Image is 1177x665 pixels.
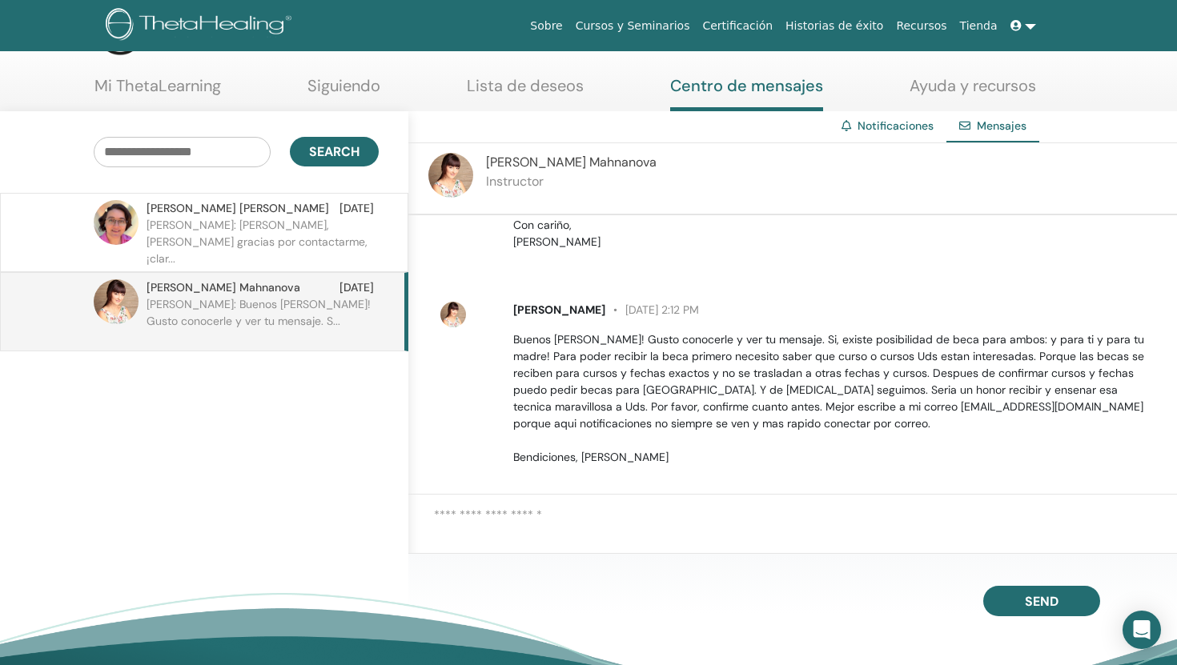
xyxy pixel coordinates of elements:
span: [PERSON_NAME] [PERSON_NAME] [147,200,329,217]
img: logo.png [106,8,297,44]
a: Historias de éxito [779,11,890,41]
a: Notificaciones [858,118,934,133]
img: default.jpg [94,200,139,245]
a: Recursos [890,11,953,41]
p: Buenos [PERSON_NAME]! Gusto conocerle y ver tu mensaje. Si, existe posibilidad de beca para ambos... [513,331,1159,466]
span: [PERSON_NAME] [513,302,605,317]
a: Mi ThetaLearning [94,76,221,107]
img: default.jpg [428,153,473,198]
button: Search [290,137,379,166]
a: Sobre [524,11,568,41]
span: [DATE] 2:12 PM [605,302,699,317]
p: [PERSON_NAME]: [PERSON_NAME], [PERSON_NAME] gracias por contactarme, ¡clar... [147,217,379,265]
a: Cursos y Seminarios [569,11,697,41]
button: Send [983,586,1100,616]
a: Ayuda y recursos [910,76,1036,107]
span: [DATE] [339,279,374,296]
span: Search [309,143,360,160]
div: Open Intercom Messenger [1123,611,1161,649]
p: [PERSON_NAME]: Buenos [PERSON_NAME]! Gusto conocerle y ver tu mensaje. S... [147,296,379,344]
span: Send [1025,593,1058,610]
p: Instructor [486,172,657,191]
a: Certificación [696,11,779,41]
span: Mensajes [977,118,1026,133]
img: default.jpg [440,302,466,327]
a: Centro de mensajes [670,76,823,111]
span: [PERSON_NAME] Mahnanova [486,154,657,170]
a: Tienda [954,11,1004,41]
a: Siguiendo [307,76,380,107]
span: [PERSON_NAME] Mahnanova [147,279,300,296]
a: Lista de deseos [467,76,584,107]
span: [DATE] [339,200,374,217]
img: default.jpg [94,279,139,324]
